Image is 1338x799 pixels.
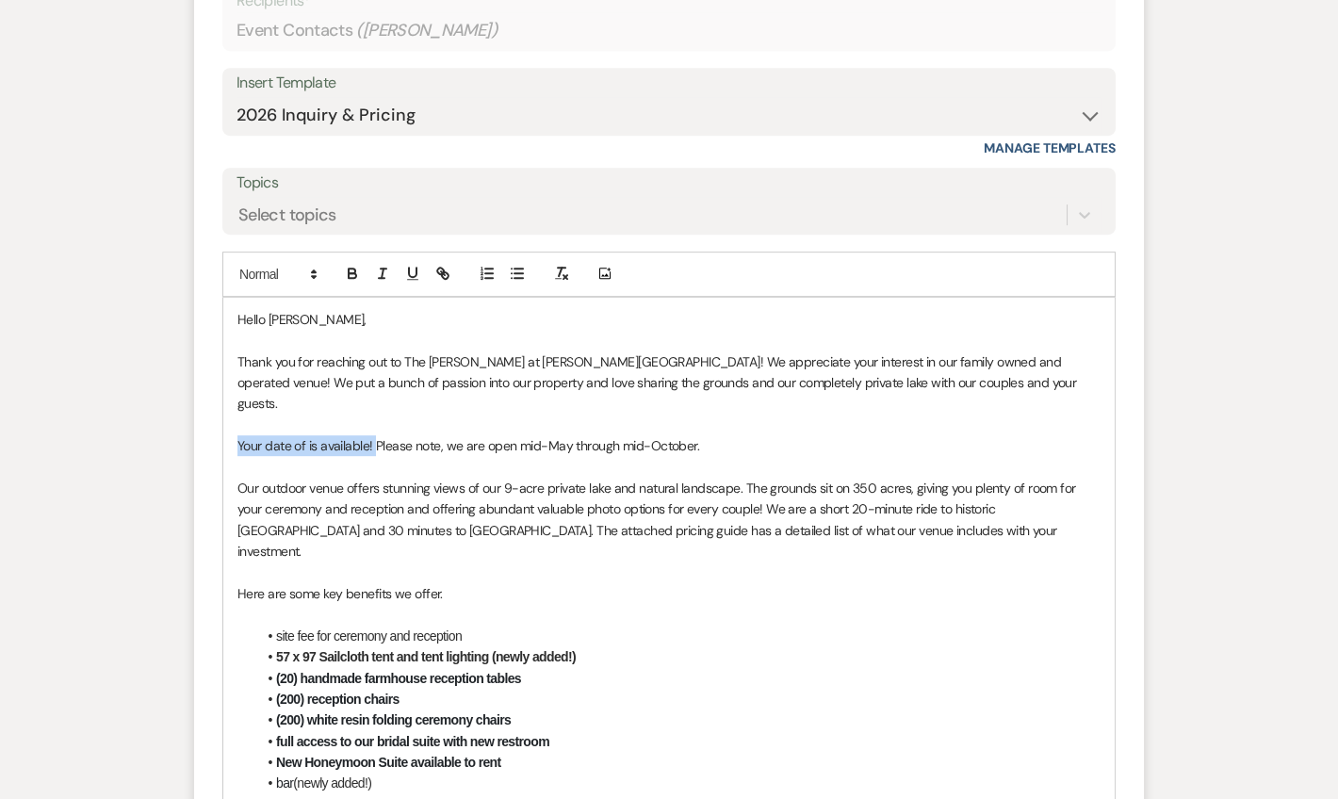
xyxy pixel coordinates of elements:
[256,773,1101,793] li: (newly added!)
[237,311,367,328] span: Hello [PERSON_NAME],
[256,626,1101,646] li: site fee for ceremony and reception
[237,70,1101,97] div: Insert Template
[237,585,443,602] span: Here are some key benefits we offer.
[276,755,501,770] strong: New Honeymoon Suite available to rent
[237,12,1101,49] div: Event Contacts
[237,437,699,454] span: Your date of is available! Please note, we are open mid-May through mid-October.
[276,775,293,791] span: bar
[237,480,1079,560] span: Our outdoor venue offers stunning views of our 9-acre private lake and natural landscape. The gro...
[237,170,1101,197] label: Topics
[276,671,521,686] strong: (20) handmade farmhouse reception tables
[237,353,1080,413] span: Thank you for reaching out to The [PERSON_NAME] at [PERSON_NAME][GEOGRAPHIC_DATA]! We appreciate ...
[276,712,511,727] strong: (200) white resin folding ceremony chairs
[356,18,498,43] span: ( [PERSON_NAME] )
[276,692,400,707] strong: (200) reception chairs
[984,139,1116,156] a: Manage Templates
[276,649,576,664] strong: 57 x 97 Sailcloth tent and tent lighting (newly added!)
[276,734,549,749] strong: full access to our bridal suite with new restroom
[238,202,336,227] div: Select topics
